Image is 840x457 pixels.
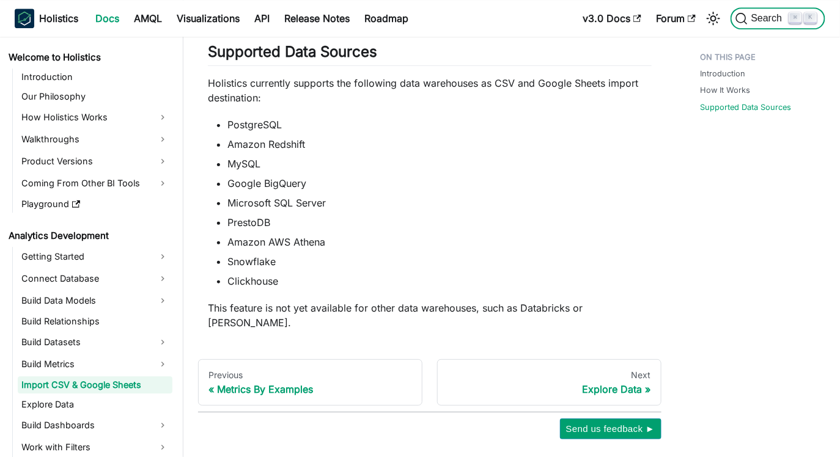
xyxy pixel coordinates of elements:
a: Analytics Development [5,227,172,244]
a: AMQL [127,9,169,28]
a: HolisticsHolistics [15,9,78,28]
a: Introduction [18,68,172,86]
li: PrestoDB [227,215,652,230]
button: Switch between dark and light mode (currently light mode) [704,9,723,28]
li: Amazon Redshift [227,137,652,152]
a: Playground [18,196,172,213]
li: Amazon AWS Athena [227,235,652,249]
li: PostgreSQL [227,117,652,132]
div: Previous [208,370,412,381]
img: Holistics [15,9,34,28]
a: Roadmap [357,9,416,28]
a: Our Philosophy [18,88,172,105]
p: Holistics currently supports the following data warehouses as CSV and Google Sheets import destin... [208,76,652,105]
span: Search [748,13,790,24]
a: Visualizations [169,9,247,28]
a: API [247,9,277,28]
span: Send us feedback ► [566,421,655,437]
li: Microsoft SQL Server [227,196,652,210]
a: Build Datasets [18,332,172,352]
a: Build Data Models [18,291,172,310]
nav: Docs pages [198,359,661,406]
a: Build Metrics [18,354,172,374]
div: Next [448,370,651,381]
a: Import CSV & Google Sheets [18,376,172,393]
li: Google BigQuery [227,176,652,191]
li: Snowflake [227,254,652,269]
a: Build Relationships [18,313,172,330]
a: Docs [88,9,127,28]
kbd: ⌘ [789,12,801,23]
a: NextExplore Data [437,359,661,406]
button: Search (Command+K) [731,7,825,29]
a: Connect Database [18,269,172,288]
a: Forum [649,9,703,28]
a: How It Works [701,84,751,96]
a: PreviousMetrics By Examples [198,359,422,406]
a: Build Dashboards [18,415,172,435]
a: Welcome to Holistics [5,49,172,66]
li: MySQL [227,156,652,171]
p: This feature is not yet available for other data warehouses, such as Databricks or [PERSON_NAME]. [208,301,652,330]
div: Metrics By Examples [208,383,412,395]
a: Release Notes [277,9,357,28]
a: Work with Filters [18,437,172,457]
li: Clickhouse [227,274,652,288]
kbd: K [805,12,817,23]
a: v3.0 Docs [575,9,649,28]
h2: Supported Data Sources [208,43,652,66]
button: Send us feedback ► [560,419,661,439]
a: Getting Started [18,247,172,266]
b: Holistics [39,11,78,26]
a: Introduction [701,68,746,79]
a: Coming From Other BI Tools [18,174,172,193]
a: Supported Data Sources [701,101,792,113]
a: Product Versions [18,152,172,171]
a: Explore Data [18,396,172,413]
a: How Holistics Works [18,108,172,127]
a: Walkthroughs [18,130,172,149]
div: Explore Data [448,383,651,395]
